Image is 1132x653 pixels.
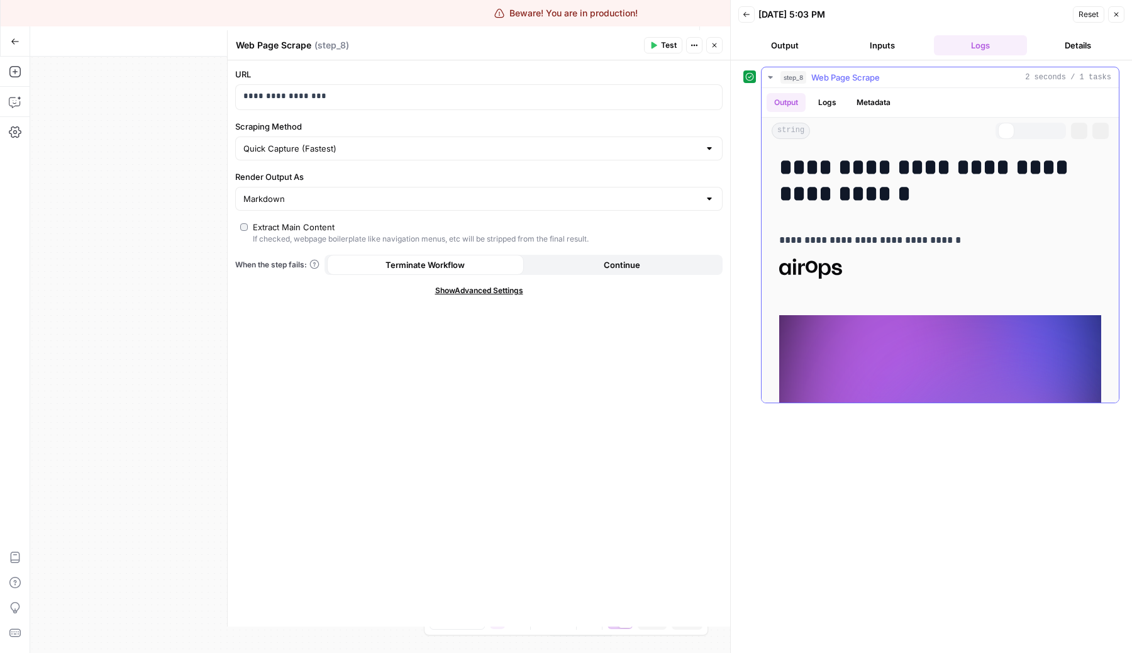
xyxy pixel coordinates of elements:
[661,40,677,51] span: Test
[435,285,523,296] span: Show Advanced Settings
[738,35,831,55] button: Output
[243,142,699,155] input: Quick Capture (Fastest)
[1032,35,1125,55] button: Details
[253,233,589,245] div: If checked, webpage boilerplate like navigation menus, etc will be stripped from the final result.
[604,259,640,271] span: Continue
[235,170,723,183] label: Render Output As
[494,7,638,20] div: Beware! You are in production!
[772,123,810,139] span: string
[314,39,349,52] span: ( step_8 )
[836,35,929,55] button: Inputs
[780,71,806,84] span: step_8
[1025,72,1111,83] span: 2 seconds / 1 tasks
[524,255,721,275] button: Continue
[849,93,898,112] button: Metadata
[235,68,723,81] label: URL
[235,259,319,271] a: When the step fails:
[644,37,682,53] button: Test
[243,193,699,205] input: Markdown
[811,71,880,84] span: Web Page Scrape
[236,39,311,52] textarea: Web Page Scrape
[1073,6,1104,23] button: Reset
[253,221,335,233] div: Extract Main Content
[767,93,806,112] button: Output
[386,259,465,271] span: Terminate Workflow
[240,223,248,231] input: Extract Main ContentIf checked, webpage boilerplate like navigation menus, etc will be stripped f...
[762,88,1119,403] div: 2 seconds / 1 tasks
[762,67,1119,87] button: 2 seconds / 1 tasks
[811,93,844,112] button: Logs
[934,35,1027,55] button: Logs
[235,120,723,133] label: Scraping Method
[1079,9,1099,20] span: Reset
